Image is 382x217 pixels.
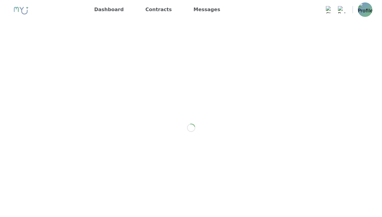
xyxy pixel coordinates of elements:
a: Contracts [143,5,174,14]
img: Chat [326,6,333,13]
img: Bell [338,6,345,13]
img: Profile [358,2,372,17]
a: Messages [191,5,223,14]
a: Dashboard [92,5,126,14]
